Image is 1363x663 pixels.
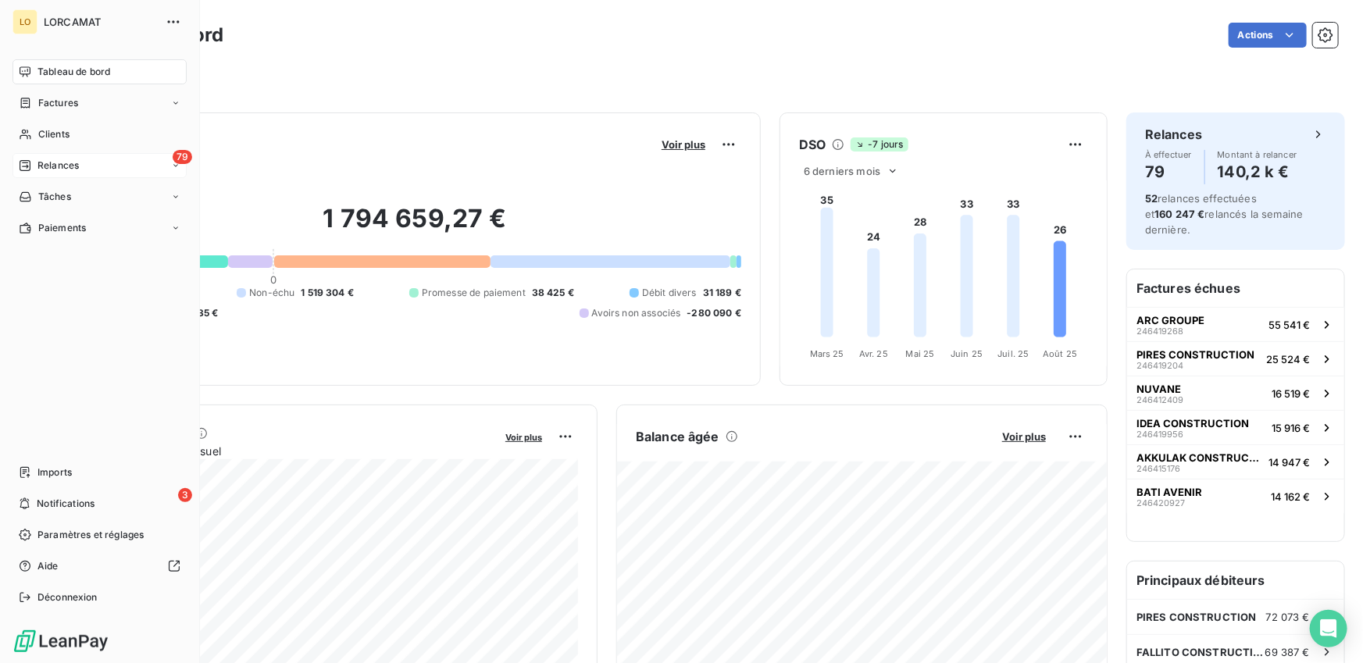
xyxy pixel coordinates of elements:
[804,165,880,177] span: 6 derniers mois
[1127,561,1344,599] h6: Principaux débiteurs
[1136,486,1202,498] span: BATI AVENIR
[1266,611,1310,623] span: 72 073 €
[1043,348,1077,359] tspan: Août 25
[37,528,144,542] span: Paramètres et réglages
[906,348,935,359] tspan: Mai 25
[1136,498,1185,508] span: 246420927
[12,91,187,116] a: Factures
[37,497,95,511] span: Notifications
[12,460,187,485] a: Imports
[37,559,59,573] span: Aide
[1127,307,1344,341] button: ARC GROUPE24641926855 541 €
[636,427,719,446] h6: Balance âgée
[44,16,156,28] span: LORCAMAT
[38,96,78,110] span: Factures
[1266,353,1310,365] span: 25 524 €
[505,432,542,443] span: Voir plus
[1310,610,1347,647] div: Open Intercom Messenger
[1271,490,1310,503] span: 14 162 €
[1136,646,1265,658] span: FALLITO CONSTRUCTIONS
[1127,269,1344,307] h6: Factures échues
[662,138,705,151] span: Voir plus
[1268,456,1310,469] span: 14 947 €
[1145,159,1192,184] h4: 79
[1127,376,1344,410] button: NUVANE24641240916 519 €
[592,306,681,320] span: Avoirs non associés
[1136,383,1181,395] span: NUVANE
[12,122,187,147] a: Clients
[657,137,710,151] button: Voir plus
[12,153,187,178] a: 79Relances
[1136,464,1180,473] span: 246415176
[38,127,70,141] span: Clients
[12,629,109,654] img: Logo LeanPay
[1136,611,1257,623] span: PIRES CONSTRUCTION
[1268,319,1310,331] span: 55 541 €
[422,286,526,300] span: Promesse de paiement
[703,286,741,300] span: 31 189 €
[859,348,888,359] tspan: Avr. 25
[1154,208,1204,220] span: 160 247 €
[1127,410,1344,444] button: IDEA CONSTRUCTION24641995615 916 €
[1218,150,1297,159] span: Montant à relancer
[1136,430,1183,439] span: 246419956
[997,348,1029,359] tspan: Juil. 25
[997,430,1051,444] button: Voir plus
[532,286,574,300] span: 38 425 €
[1127,341,1344,376] button: PIRES CONSTRUCTION24641920425 524 €
[1136,417,1249,430] span: IDEA CONSTRUCTION
[1145,192,1304,236] span: relances effectuées et relancés la semaine dernière.
[1145,192,1158,205] span: 52
[1136,314,1204,326] span: ARC GROUPE
[88,443,494,459] span: Chiffre d'affaires mensuel
[1272,387,1310,400] span: 16 519 €
[1265,646,1310,658] span: 69 387 €
[37,590,98,604] span: Déconnexion
[12,554,187,579] a: Aide
[12,216,187,241] a: Paiements
[810,348,844,359] tspan: Mars 25
[38,190,71,204] span: Tâches
[1136,361,1183,370] span: 246419204
[37,159,79,173] span: Relances
[1229,23,1307,48] button: Actions
[270,273,277,286] span: 0
[88,203,741,250] h2: 1 794 659,27 €
[501,430,547,444] button: Voir plus
[1136,395,1183,405] span: 246412409
[37,65,110,79] span: Tableau de bord
[1145,125,1202,144] h6: Relances
[173,150,192,164] span: 79
[1145,150,1192,159] span: À effectuer
[1272,422,1310,434] span: 15 916 €
[1002,430,1046,443] span: Voir plus
[687,306,742,320] span: -280 090 €
[642,286,697,300] span: Débit divers
[37,465,72,479] span: Imports
[249,286,294,300] span: Non-échu
[1127,444,1344,479] button: AKKULAK CONSTRUCTION24641517614 947 €
[12,184,187,209] a: Tâches
[1127,479,1344,513] button: BATI AVENIR24642092714 162 €
[851,137,908,151] span: -7 jours
[38,221,86,235] span: Paiements
[1136,326,1183,336] span: 246419268
[799,135,826,154] h6: DSO
[301,286,354,300] span: 1 519 304 €
[1136,348,1254,361] span: PIRES CONSTRUCTION
[178,488,192,502] span: 3
[951,348,983,359] tspan: Juin 25
[12,59,187,84] a: Tableau de bord
[1136,451,1262,464] span: AKKULAK CONSTRUCTION
[12,522,187,547] a: Paramètres et réglages
[12,9,37,34] div: LO
[1218,159,1297,184] h4: 140,2 k €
